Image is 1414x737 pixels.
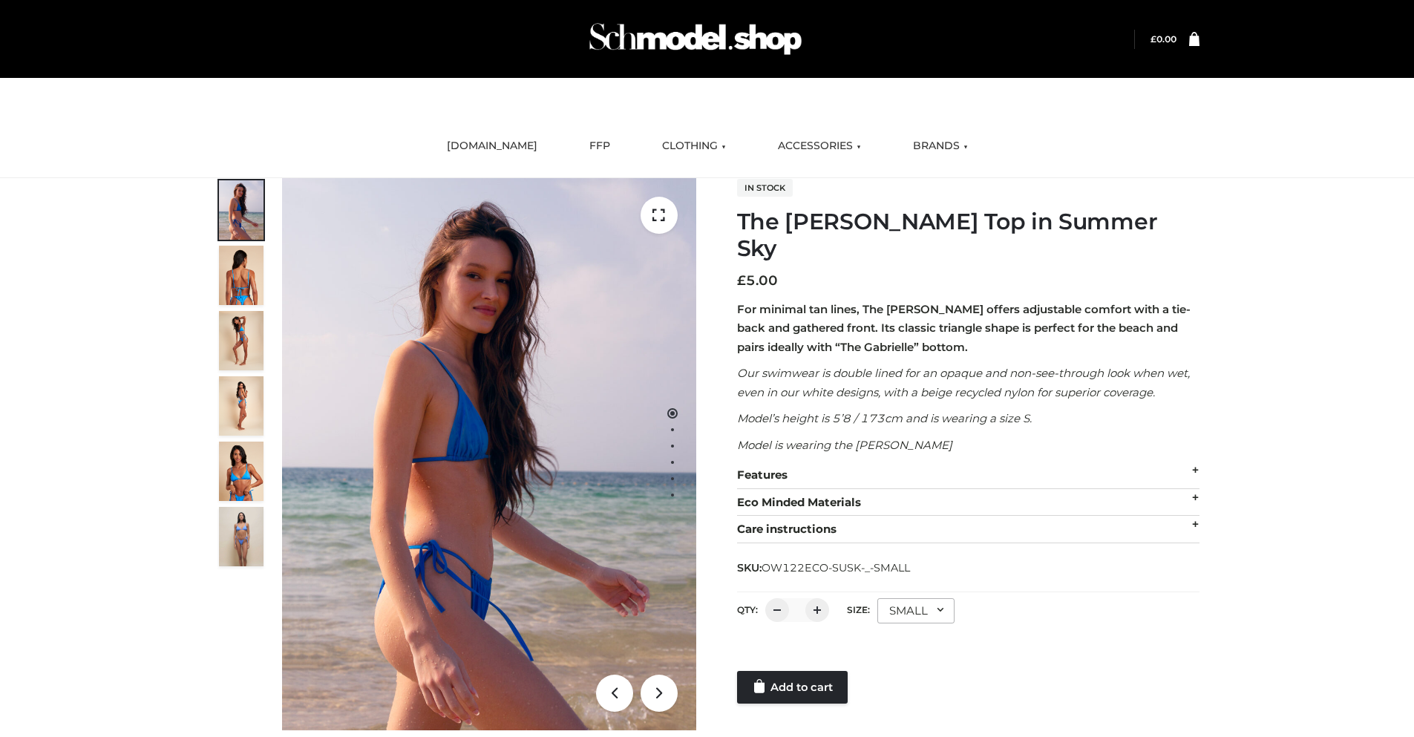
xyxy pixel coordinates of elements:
[578,130,621,163] a: FFP
[737,489,1199,517] div: Eco Minded Materials
[737,302,1191,354] strong: For minimal tan lines, The [PERSON_NAME] offers adjustable comfort with a tie-back and gathered f...
[219,442,264,501] img: 2.Alex-top_CN-1-1-2.jpg
[737,366,1190,399] em: Our swimwear is double lined for an opaque and non-see-through look when wet, even in our white d...
[219,376,264,436] img: 3.Alex-top_CN-1-1-2.jpg
[737,604,758,615] label: QTY:
[737,179,793,197] span: In stock
[651,130,737,163] a: CLOTHING
[1150,33,1176,45] a: £0.00
[1150,33,1176,45] bdi: 0.00
[219,507,264,566] img: SSVC.jpg
[737,462,1199,489] div: Features
[737,559,911,577] span: SKU:
[219,311,264,370] img: 4.Alex-top_CN-1-1-2.jpg
[902,130,979,163] a: BRANDS
[737,516,1199,543] div: Care instructions
[767,130,872,163] a: ACCESSORIES
[737,411,1032,425] em: Model’s height is 5’8 / 173cm and is wearing a size S.
[436,130,549,163] a: [DOMAIN_NAME]
[219,180,264,240] img: 1.Alex-top_SS-1_4464b1e7-c2c9-4e4b-a62c-58381cd673c0-1.jpg
[877,598,955,623] div: SMALL
[847,604,870,615] label: Size:
[584,10,807,68] img: Schmodel Admin 964
[282,178,696,730] img: 1.Alex-top_SS-1_4464b1e7-c2c9-4e4b-a62c-58381cd673c0 (1)
[1150,33,1156,45] span: £
[762,561,910,574] span: OW122ECO-SUSK-_-SMALL
[737,438,952,452] em: Model is wearing the [PERSON_NAME]
[737,272,746,289] span: £
[219,246,264,305] img: 5.Alex-top_CN-1-1_1-1.jpg
[737,272,778,289] bdi: 5.00
[737,209,1199,262] h1: The [PERSON_NAME] Top in Summer Sky
[737,671,848,704] a: Add to cart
